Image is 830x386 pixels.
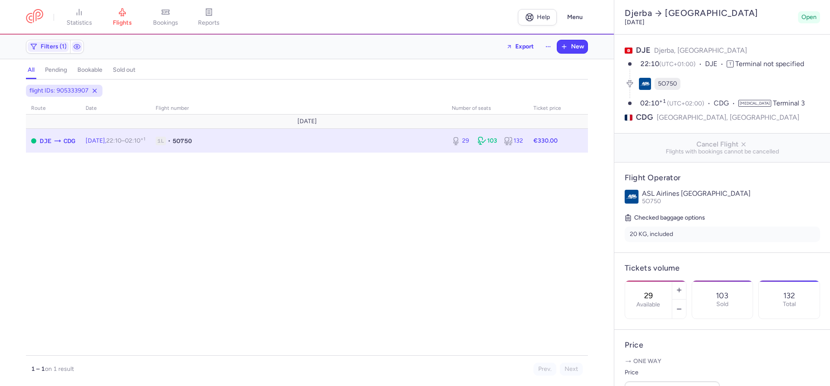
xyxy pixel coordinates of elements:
[86,137,145,144] span: [DATE],
[657,112,799,123] span: [GEOGRAPHIC_DATA], [GEOGRAPHIC_DATA]
[64,136,75,146] span: Charles De Gaulle, Paris, France
[45,66,67,74] h4: pending
[447,102,528,115] th: number of seats
[667,100,704,107] span: (UTC+02:00)
[716,301,728,308] p: Sold
[125,137,145,144] time: 02:10
[113,19,132,27] span: flights
[528,102,566,115] th: Ticket price
[533,363,556,376] button: Prev.
[106,137,121,144] time: 22:10
[642,190,820,198] p: ASL Airlines [GEOGRAPHIC_DATA]
[80,102,150,115] th: date
[172,137,192,145] span: 5O750
[773,99,805,107] span: Terminal 3
[26,102,80,115] th: route
[504,137,523,145] div: 132
[31,365,45,373] strong: 1 – 1
[659,61,696,68] span: (UTC+01:00)
[625,357,820,366] p: One way
[533,137,558,144] strong: €330.00
[41,43,67,50] span: Filters (1)
[571,43,584,50] span: New
[738,100,771,107] span: [MEDICAL_DATA]
[515,43,534,50] span: Export
[625,340,820,350] h4: Price
[636,45,651,55] span: DJE
[57,8,101,27] a: statistics
[168,137,171,145] span: •
[156,137,166,145] span: 1L
[31,138,36,144] span: OPEN
[140,136,145,142] sup: +1
[639,78,651,90] figure: 5O airline logo
[113,66,135,74] h4: sold out
[40,136,51,146] span: Djerba-Zarzis, Djerba, Tunisia
[501,40,539,54] button: Export
[658,80,677,88] span: 5O750
[783,301,796,308] p: Total
[560,363,583,376] button: Next
[101,8,144,27] a: flights
[106,137,145,144] span: –
[642,198,661,205] span: 5O750
[640,99,667,107] time: 02:10
[452,137,471,145] div: 29
[150,102,447,115] th: Flight number
[625,173,820,183] h4: Flight Operator
[144,8,187,27] a: bookings
[783,291,795,300] p: 132
[621,148,824,155] span: Flights with bookings cannot be cancelled
[625,19,645,26] time: [DATE]
[659,98,666,104] sup: +1
[187,8,230,27] a: reports
[625,367,720,378] label: Price
[654,46,747,54] span: Djerba, [GEOGRAPHIC_DATA]
[562,9,588,26] button: Menu
[478,137,497,145] div: 103
[621,140,824,148] span: Cancel Flight
[640,60,659,68] time: 22:10
[537,14,550,20] span: Help
[625,190,638,204] img: ASL Airlines France logo
[198,19,220,27] span: reports
[26,40,70,53] button: Filters (1)
[636,112,653,123] span: CDG
[26,9,43,25] a: CitizenPlane red outlined logo
[29,86,89,95] span: flight IDs: 905333907
[801,13,817,22] span: Open
[45,365,74,373] span: on 1 result
[625,263,820,273] h4: Tickets volume
[153,19,178,27] span: bookings
[625,226,820,242] li: 20 KG, included
[727,61,734,67] span: T
[714,99,738,108] span: CDG
[636,301,660,308] label: Available
[705,59,727,69] span: DJE
[518,9,557,26] a: Help
[67,19,92,27] span: statistics
[557,40,587,53] button: New
[625,213,820,223] h5: Checked baggage options
[625,8,795,19] h2: Djerba [GEOGRAPHIC_DATA]
[28,66,35,74] h4: all
[297,118,317,125] span: [DATE]
[716,291,728,300] p: 103
[77,66,102,74] h4: bookable
[735,60,804,68] span: Terminal not specified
